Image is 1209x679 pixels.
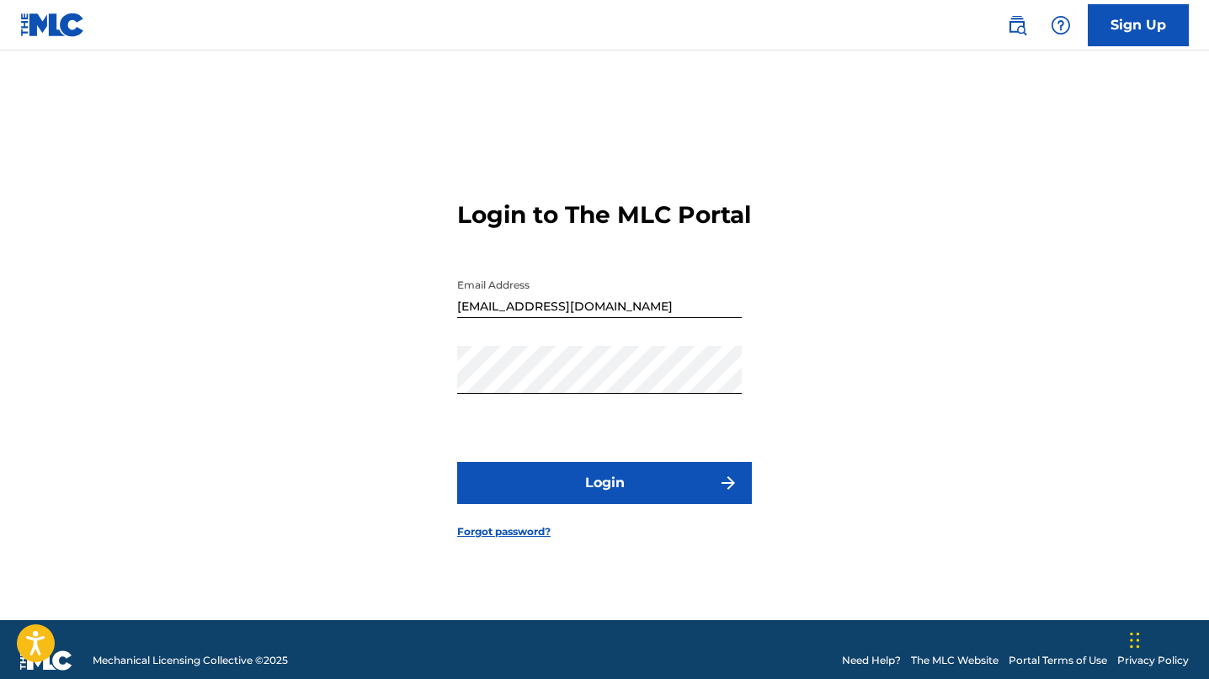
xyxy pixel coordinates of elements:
[1125,598,1209,679] iframe: Chat Widget
[20,650,72,671] img: logo
[911,653,999,668] a: The MLC Website
[1130,615,1140,666] div: Drag
[842,653,901,668] a: Need Help?
[1088,4,1189,46] a: Sign Up
[718,473,738,493] img: f7272a7cc735f4ea7f67.svg
[20,13,85,37] img: MLC Logo
[1117,653,1189,668] a: Privacy Policy
[457,200,751,230] h3: Login to The MLC Portal
[1009,653,1107,668] a: Portal Terms of Use
[1051,15,1071,35] img: help
[1007,15,1027,35] img: search
[1000,8,1034,42] a: Public Search
[93,653,288,668] span: Mechanical Licensing Collective © 2025
[457,462,752,504] button: Login
[1044,8,1078,42] div: Help
[457,524,551,539] a: Forgot password?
